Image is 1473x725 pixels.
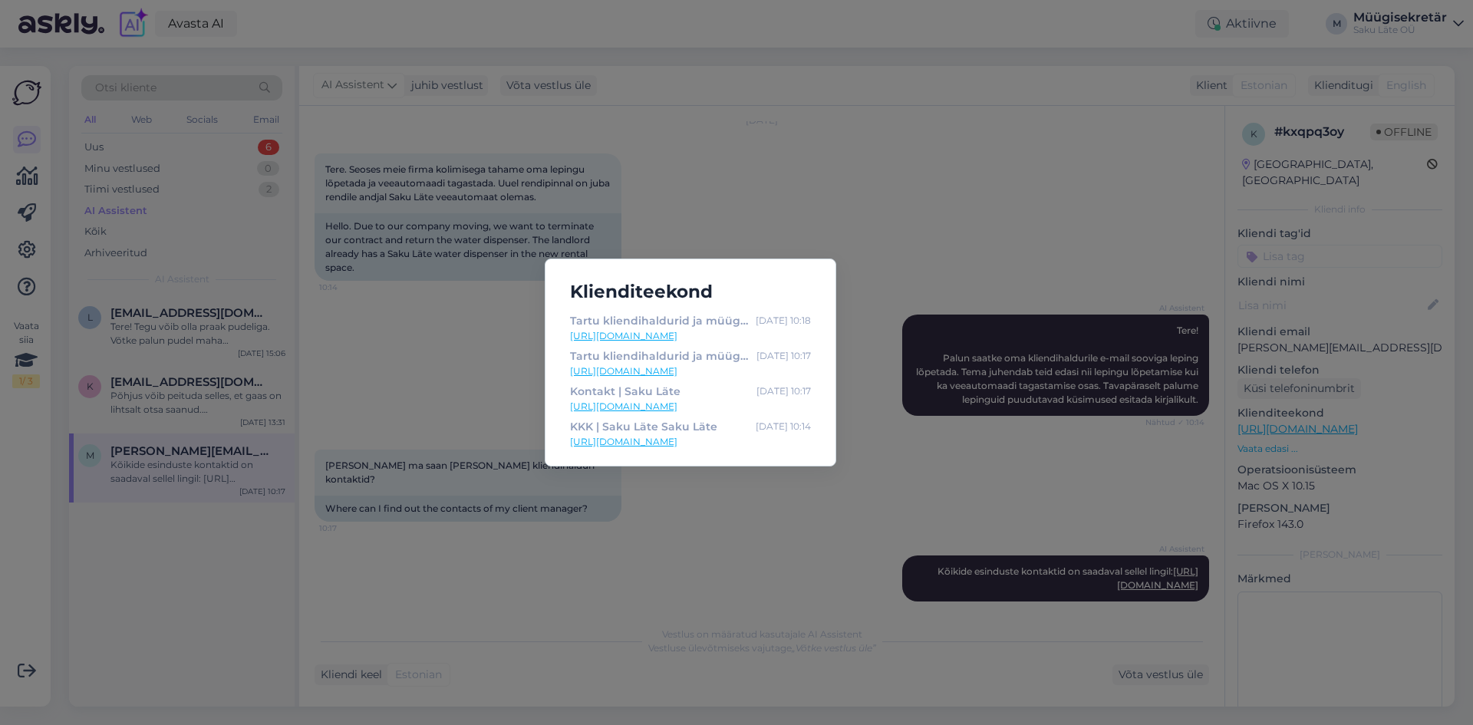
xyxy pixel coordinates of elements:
[570,435,811,449] a: [URL][DOMAIN_NAME]
[756,383,811,400] div: [DATE] 10:17
[558,278,823,306] h5: Klienditeekond
[570,329,811,343] a: [URL][DOMAIN_NAME]
[570,348,750,364] div: Tartu kliendihaldurid ja müügiesindajad | Saku Läte Saku Läte
[570,418,717,435] div: KKK | Saku Läte Saku Läte
[756,312,811,329] div: [DATE] 10:18
[570,400,811,414] a: [URL][DOMAIN_NAME]
[570,312,750,329] div: Tartu kliendihaldurid ja müügiesindajad | Saku Läte Saku Läte
[570,383,680,400] div: Kontakt | Saku Läte
[756,418,811,435] div: [DATE] 10:14
[756,348,811,364] div: [DATE] 10:17
[570,364,811,378] a: [URL][DOMAIN_NAME]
